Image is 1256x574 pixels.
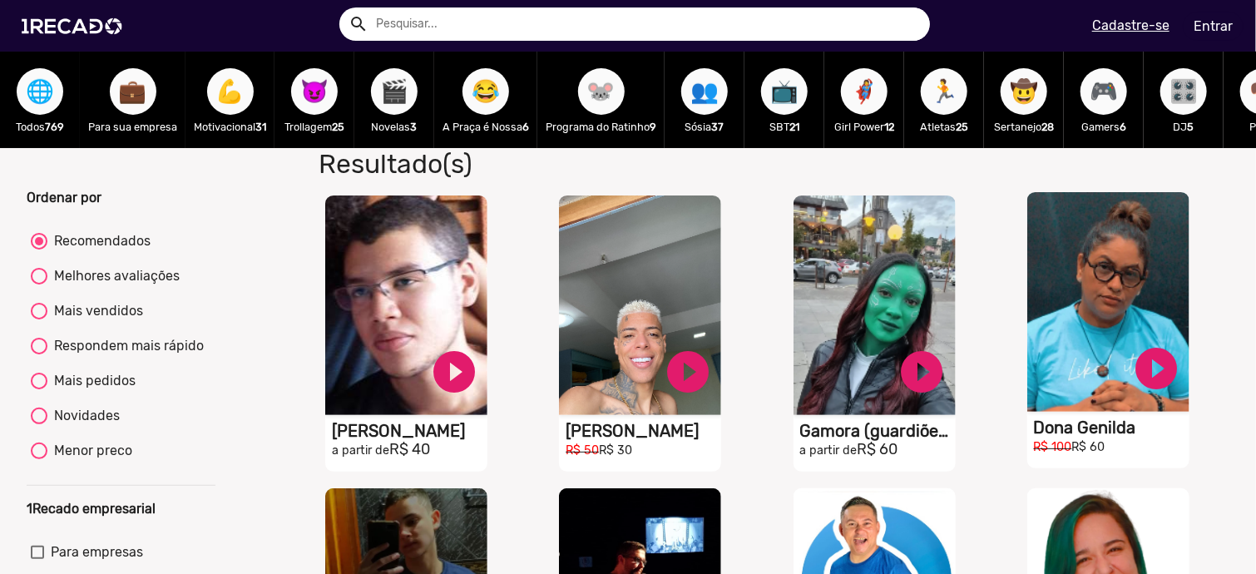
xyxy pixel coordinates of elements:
[992,119,1056,135] p: Sertanejo
[1092,17,1169,33] u: Cadastre-se
[332,121,344,133] b: 25
[850,68,878,115] span: 🦸‍♀️
[1080,68,1127,115] button: 🎮
[1034,418,1189,438] h1: Dona Genilda
[47,231,151,251] div: Recomendados
[88,119,177,135] p: Para sua empresa
[194,119,266,135] p: Motivacional
[1010,68,1038,115] span: 🤠
[650,121,656,133] b: 9
[956,121,968,133] b: 25
[1072,119,1135,135] p: Gamers
[110,68,156,115] button: 💼
[833,119,896,135] p: Girl Power
[462,68,509,115] button: 😂
[1152,119,1215,135] p: DJ
[789,121,799,133] b: 21
[300,68,329,115] span: 😈
[411,121,418,133] b: 3
[753,119,816,135] p: SBT
[51,542,143,562] span: Para empresas
[472,68,500,115] span: 😂
[1041,121,1054,133] b: 28
[1131,344,1181,393] a: play_circle_filled
[1120,121,1126,133] b: 6
[673,119,736,135] p: Sósia
[761,68,808,115] button: 📺
[930,68,958,115] span: 🏃
[325,195,487,415] video: S1RECADO vídeos dedicados para fãs e empresas
[17,68,63,115] button: 🌐
[47,371,136,391] div: Mais pedidos
[800,421,956,441] h1: Gamora (guardiões Da Galáxia)
[841,68,888,115] button: 🦸‍♀️
[255,121,266,133] b: 31
[443,119,529,135] p: A Praça é Nossa
[349,14,369,34] mat-icon: Example home icon
[587,68,616,115] span: 🐭
[26,68,54,115] span: 🌐
[1034,440,1072,454] small: R$ 100
[47,441,132,461] div: Menor preco
[566,421,721,441] h1: [PERSON_NAME]
[47,336,204,356] div: Respondem mais rápido
[1072,440,1105,454] small: R$ 60
[884,121,894,133] b: 12
[912,119,976,135] p: Atletas
[770,68,799,115] span: 📺
[380,68,408,115] span: 🎬
[1169,68,1198,115] span: 🎛️
[332,421,487,441] h1: [PERSON_NAME]
[216,68,245,115] span: 💪
[306,148,905,180] h1: Resultado(s)
[291,68,338,115] button: 😈
[1183,12,1244,41] a: Entrar
[1027,192,1189,412] video: S1RECADO vídeos dedicados para fãs e empresas
[794,195,956,415] video: S1RECADO vídeos dedicados para fãs e empresas
[45,121,64,133] b: 769
[1160,68,1207,115] button: 🎛️
[371,68,418,115] button: 🎬
[429,347,479,397] a: play_circle_filled
[47,301,143,321] div: Mais vendidos
[681,68,728,115] button: 👥
[283,119,346,135] p: Trollagem
[897,347,947,397] a: play_circle_filled
[27,501,156,517] b: 1Recado empresarial
[800,443,858,458] small: a partir de
[1188,121,1194,133] b: 5
[712,121,724,133] b: 37
[559,195,721,415] video: S1RECADO vídeos dedicados para fãs e empresas
[344,8,373,37] button: Example home icon
[566,443,599,458] small: R$ 50
[364,7,930,41] input: Pesquisar...
[47,406,120,426] div: Novidades
[664,347,714,397] a: play_circle_filled
[1090,68,1118,115] span: 🎮
[27,190,101,205] b: Ordenar por
[207,68,254,115] button: 💪
[800,441,956,459] h2: R$ 60
[47,266,180,286] div: Melhores avaliações
[332,443,389,458] small: a partir de
[546,119,656,135] p: Programa do Ratinho
[522,121,529,133] b: 6
[599,443,632,458] small: R$ 30
[8,119,72,135] p: Todos
[578,68,625,115] button: 🐭
[119,68,147,115] span: 💼
[363,119,426,135] p: Novelas
[921,68,967,115] button: 🏃
[690,68,719,115] span: 👥
[332,441,487,459] h2: R$ 40
[1001,68,1047,115] button: 🤠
